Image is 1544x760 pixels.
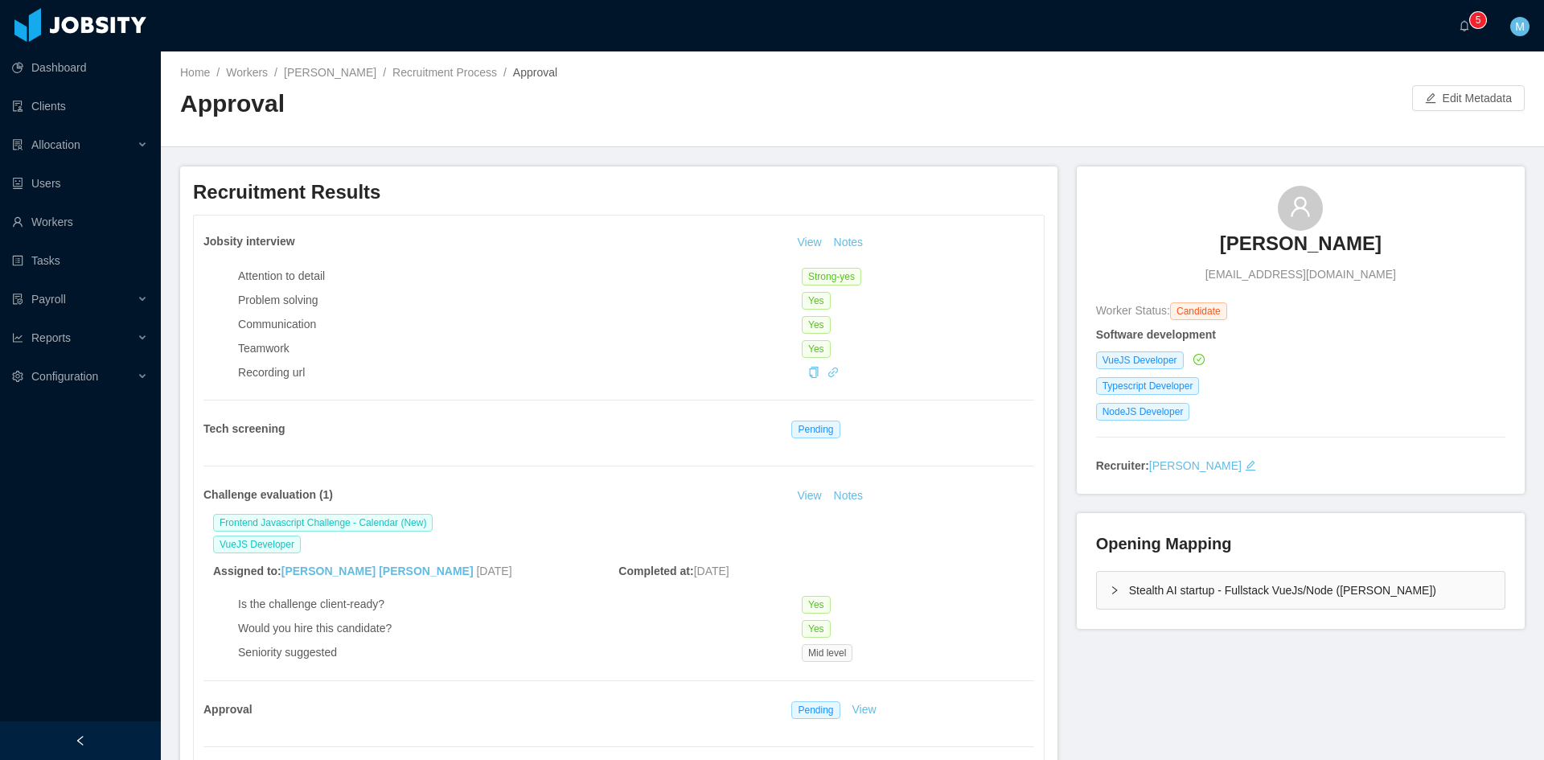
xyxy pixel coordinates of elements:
[193,179,1045,205] h3: Recruitment Results
[216,66,220,79] span: /
[1110,585,1119,595] i: icon: right
[213,514,433,532] span: Frontend Javascript Challenge - Calendar (New)
[238,316,802,333] div: Communication
[238,620,802,637] div: Would you hire this candidate?
[1096,532,1232,555] h4: Opening Mapping
[827,366,839,379] a: icon: link
[1220,231,1382,257] h3: [PERSON_NAME]
[1096,351,1184,369] span: VueJS Developer
[213,536,301,553] span: VueJS Developer
[383,66,386,79] span: /
[31,370,98,383] span: Configuration
[802,292,831,310] span: Yes
[238,292,802,309] div: Problem solving
[791,701,840,719] span: Pending
[513,66,557,79] span: Approval
[180,66,210,79] a: Home
[1193,354,1205,365] i: icon: check-circle
[503,66,507,79] span: /
[1476,12,1481,28] p: 5
[1149,459,1242,472] a: [PERSON_NAME]
[827,367,839,378] i: icon: link
[802,316,831,334] span: Yes
[12,371,23,382] i: icon: setting
[802,644,852,662] span: Mid level
[1096,377,1200,395] span: Typescript Developer
[238,268,802,285] div: Attention to detail
[1515,17,1525,36] span: M
[802,596,831,614] span: Yes
[203,488,333,501] strong: Challenge evaluation (1)
[213,565,476,577] strong: Assigned to:
[274,66,277,79] span: /
[1096,403,1190,421] span: NodeJS Developer
[791,236,827,249] a: View
[180,88,852,121] h2: Approval
[802,268,861,286] span: Strong-yes
[392,66,497,79] a: Recruitment Process
[12,206,148,238] a: icon: userWorkers
[1096,328,1216,341] strong: Software development
[12,139,23,150] i: icon: solution
[1412,85,1525,111] button: icon: editEdit Metadata
[203,422,285,435] strong: Tech screening
[12,167,148,199] a: icon: robotUsers
[1470,12,1486,28] sup: 5
[281,565,474,577] a: [PERSON_NAME] [PERSON_NAME]
[1190,353,1205,366] a: icon: check-circle
[476,565,511,577] span: [DATE]
[827,233,870,253] button: Notes
[238,596,802,613] div: Is the challenge client-ready?
[827,487,870,506] button: Notes
[1205,266,1396,283] span: [EMAIL_ADDRESS][DOMAIN_NAME]
[1245,460,1256,471] i: icon: edit
[12,90,148,122] a: icon: auditClients
[618,565,693,577] strong: Completed at:
[808,364,819,381] div: Copy
[791,421,840,438] span: Pending
[1459,20,1470,31] i: icon: bell
[1096,304,1170,317] span: Worker Status:
[802,620,831,638] span: Yes
[12,244,148,277] a: icon: profileTasks
[791,489,827,502] a: View
[31,331,71,344] span: Reports
[1096,459,1149,472] strong: Recruiter:
[31,293,66,306] span: Payroll
[1170,302,1227,320] span: Candidate
[238,364,802,381] div: Recording url
[694,565,729,577] span: [DATE]
[238,340,802,357] div: Teamwork
[31,138,80,151] span: Allocation
[802,340,831,358] span: Yes
[203,703,253,716] strong: Approval
[12,332,23,343] i: icon: line-chart
[808,367,819,378] i: icon: copy
[238,644,802,661] div: Seniority suggested
[203,235,295,248] strong: Jobsity interview
[12,51,148,84] a: icon: pie-chartDashboard
[226,66,268,79] a: Workers
[847,703,882,716] a: View
[284,66,376,79] a: [PERSON_NAME]
[12,294,23,305] i: icon: file-protect
[1289,195,1312,218] i: icon: user
[1220,231,1382,266] a: [PERSON_NAME]
[1097,572,1505,609] div: icon: rightStealth AI startup - Fullstack VueJs/Node ([PERSON_NAME])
